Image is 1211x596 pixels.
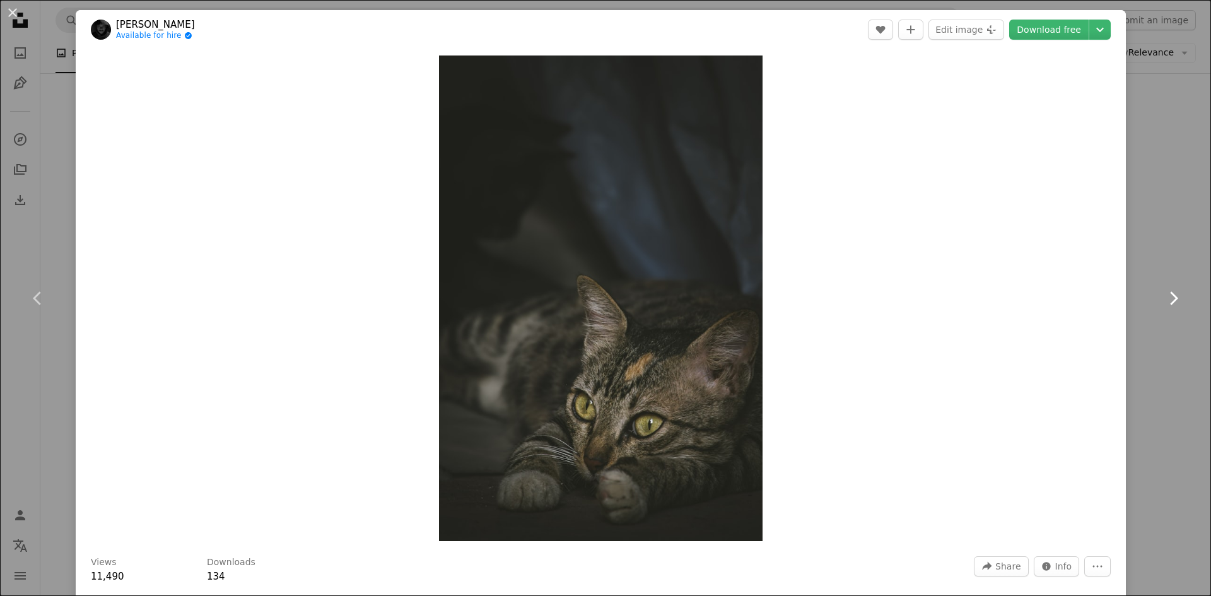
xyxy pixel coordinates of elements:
[1055,557,1072,576] span: Info
[1034,556,1080,576] button: Stats about this image
[116,31,195,41] a: Available for hire
[868,20,893,40] button: Like
[207,571,225,582] span: 134
[1089,20,1111,40] button: Choose download size
[995,557,1021,576] span: Share
[974,556,1028,576] button: Share this image
[439,56,763,541] button: Zoom in on this image
[91,571,124,582] span: 11,490
[1135,238,1211,359] a: Next
[898,20,923,40] button: Add to Collection
[116,18,195,31] a: [PERSON_NAME]
[928,20,1004,40] button: Edit image
[207,556,255,569] h3: Downloads
[439,56,763,541] img: a close up of a cat laying on a bed
[91,20,111,40] img: Go to Sameer Srivastava's profile
[91,556,117,569] h3: Views
[1084,556,1111,576] button: More Actions
[1009,20,1089,40] a: Download free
